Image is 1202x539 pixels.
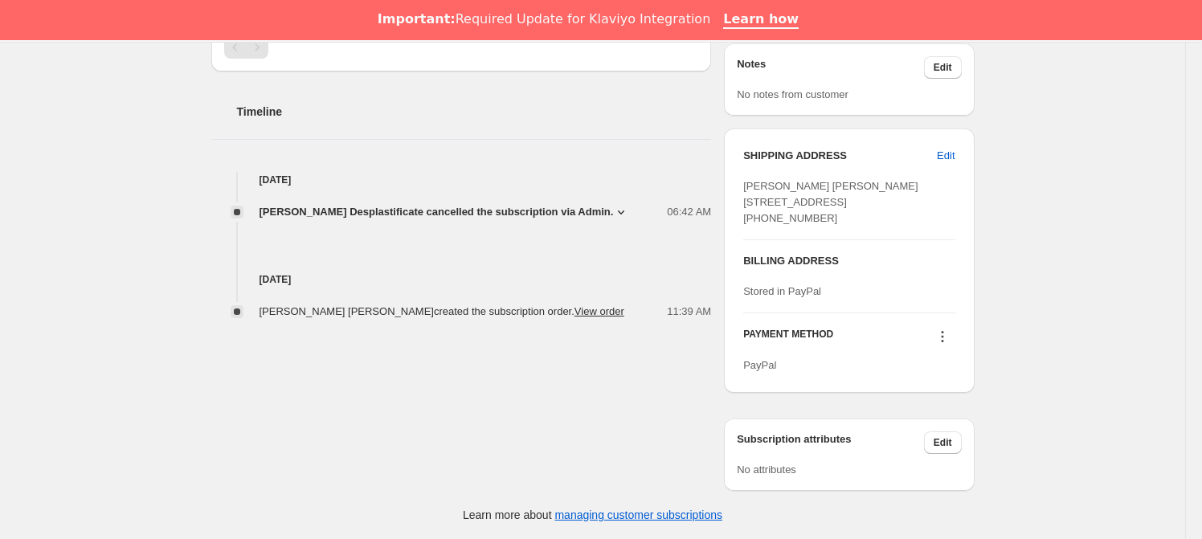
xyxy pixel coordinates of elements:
[378,11,456,27] b: Important:
[723,11,799,29] a: Learn how
[737,88,848,100] span: No notes from customer
[211,272,712,288] h4: [DATE]
[667,304,711,320] span: 11:39 AM
[574,305,624,317] a: View order
[743,180,918,224] span: [PERSON_NAME] [PERSON_NAME][STREET_ADDRESS] [PHONE_NUMBER]
[743,359,776,371] span: PayPal
[667,204,711,220] span: 06:42 AM
[237,104,712,120] h2: Timeline
[260,305,624,317] span: [PERSON_NAME] [PERSON_NAME] created the subscription order.
[743,328,833,349] h3: PAYMENT METHOD
[224,36,699,59] nav: Pagination
[924,56,962,79] button: Edit
[554,508,722,521] a: managing customer subscriptions
[378,11,710,27] div: Required Update for Klaviyo Integration
[743,285,821,297] span: Stored in PayPal
[934,61,952,74] span: Edit
[743,253,955,269] h3: BILLING ADDRESS
[260,204,630,220] button: [PERSON_NAME] Desplastificate cancelled the subscription via Admin.
[737,431,924,454] h3: Subscription attributes
[937,148,955,164] span: Edit
[260,204,614,220] span: [PERSON_NAME] Desplastificate cancelled the subscription via Admin.
[743,148,937,164] h3: SHIPPING ADDRESS
[927,143,964,169] button: Edit
[737,56,924,79] h3: Notes
[211,172,712,188] h4: [DATE]
[924,431,962,454] button: Edit
[934,436,952,449] span: Edit
[737,463,796,476] span: No attributes
[463,507,722,523] p: Learn more about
